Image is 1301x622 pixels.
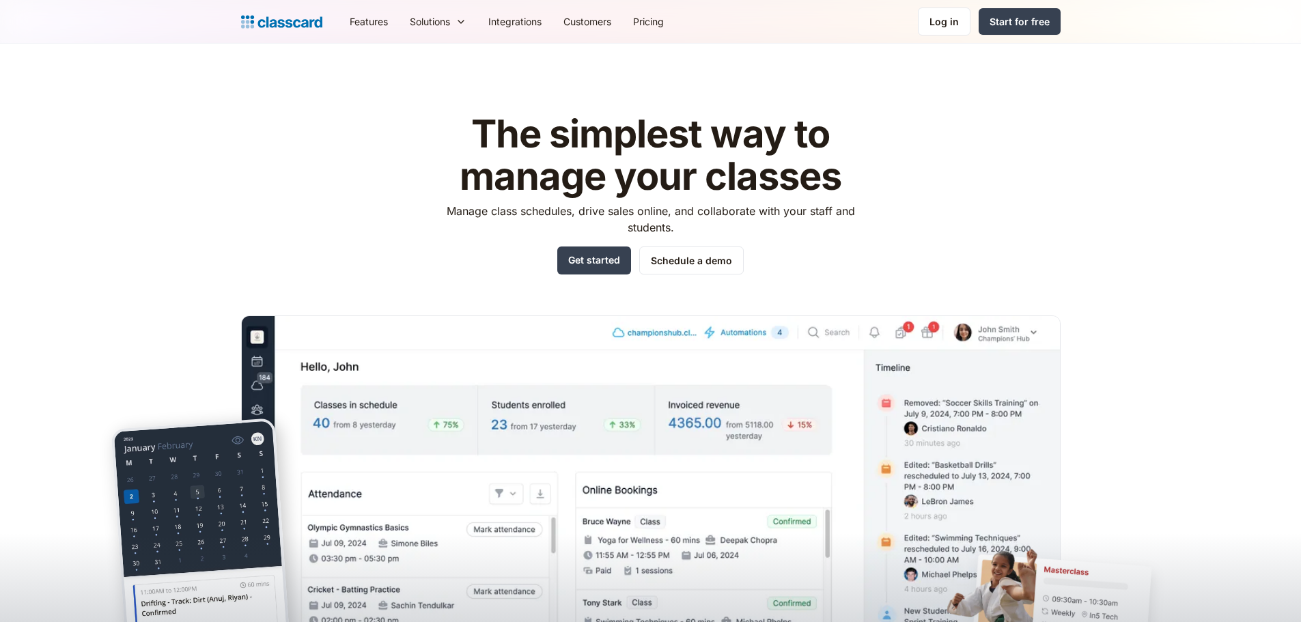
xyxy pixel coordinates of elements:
a: Log in [918,8,970,36]
h1: The simplest way to manage your classes [434,113,867,197]
a: Integrations [477,6,552,37]
div: Start for free [990,14,1050,29]
div: Solutions [399,6,477,37]
a: Schedule a demo [639,246,744,274]
a: Customers [552,6,622,37]
a: Get started [557,246,631,274]
div: Solutions [410,14,450,29]
a: Pricing [622,6,675,37]
a: home [241,12,322,31]
a: Start for free [979,8,1061,35]
div: Log in [929,14,959,29]
a: Features [339,6,399,37]
p: Manage class schedules, drive sales online, and collaborate with your staff and students. [434,203,867,236]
